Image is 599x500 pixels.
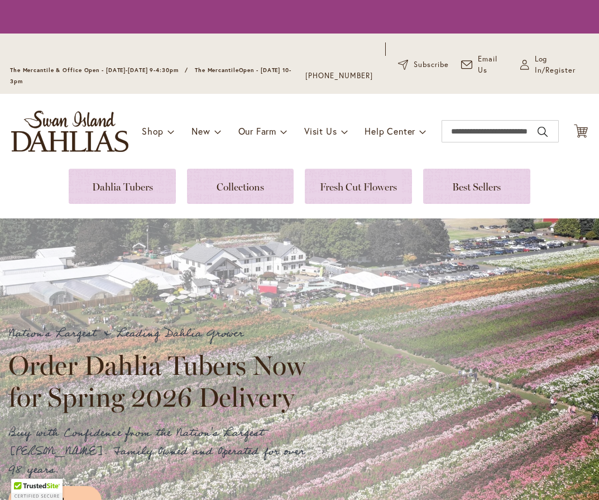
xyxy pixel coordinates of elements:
button: Search [538,123,548,141]
span: Email Us [478,54,508,76]
h2: Order Dahlia Tubers Now for Spring 2026 Delivery [8,350,315,412]
a: Subscribe [398,59,449,70]
span: Shop [142,125,164,137]
span: Log In/Register [535,54,589,76]
span: Visit Us [304,125,337,137]
p: Nation's Largest & Leading Dahlia Grower [8,325,315,343]
span: The Mercantile & Office Open - [DATE]-[DATE] 9-4:30pm / The Mercantile [10,66,239,74]
a: store logo [11,111,128,152]
span: Subscribe [414,59,449,70]
a: [PHONE_NUMBER] [305,70,373,82]
span: New [191,125,210,137]
a: Email Us [461,54,508,76]
span: Help Center [365,125,415,137]
a: Log In/Register [520,54,589,76]
span: Our Farm [238,125,276,137]
p: Buy with Confidence from the Nation's Largest [PERSON_NAME]. Family Owned and Operated for over 9... [8,424,315,479]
